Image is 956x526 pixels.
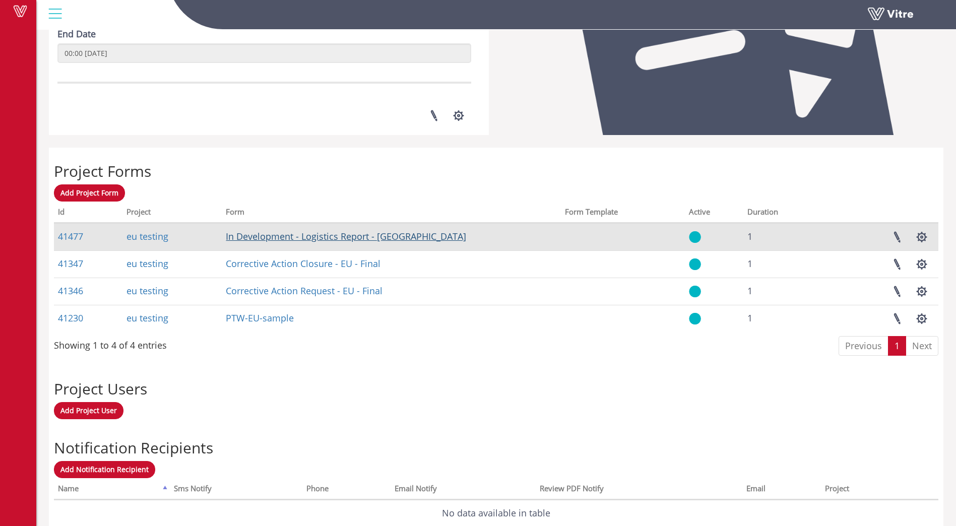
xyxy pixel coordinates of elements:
[561,204,685,223] th: Form Template
[60,465,149,474] span: Add Notification Recipient
[391,481,536,500] th: Email Notify
[685,204,743,223] th: Active
[54,163,938,179] h2: Project Forms
[126,230,168,242] a: eu testing
[54,380,938,397] h2: Project Users
[302,481,391,500] th: Phone
[122,204,222,223] th: Project
[689,312,701,325] img: yes
[57,28,96,41] label: End Date
[60,406,117,415] span: Add Project User
[743,305,822,332] td: 1
[888,336,906,356] a: 1
[58,230,83,242] a: 41477
[126,285,168,297] a: eu testing
[839,336,888,356] a: Previous
[58,312,83,324] a: 41230
[60,188,118,198] span: Add Project Form
[54,481,170,500] th: Name: activate to sort column descending
[743,223,822,250] td: 1
[226,257,380,270] a: Corrective Action Closure - EU - Final
[222,204,561,223] th: Form
[54,204,122,223] th: Id
[742,481,821,500] th: Email
[689,285,701,298] img: yes
[54,461,155,478] a: Add Notification Recipient
[54,402,123,419] a: Add Project User
[821,481,915,500] th: Project
[743,250,822,278] td: 1
[54,335,167,352] div: Showing 1 to 4 of 4 entries
[126,257,168,270] a: eu testing
[226,230,466,242] a: In Development - Logistics Report - [GEOGRAPHIC_DATA]
[126,312,168,324] a: eu testing
[689,258,701,271] img: yes
[906,336,938,356] a: Next
[743,204,822,223] th: Duration
[743,278,822,305] td: 1
[58,257,83,270] a: 41347
[689,231,701,243] img: yes
[58,285,83,297] a: 41346
[536,481,742,500] th: Review PDF Notify
[54,184,125,202] a: Add Project Form
[226,285,383,297] a: Corrective Action Request - EU - Final
[54,439,938,456] h2: Notification Recipients
[170,481,302,500] th: Sms Notify
[226,312,294,324] a: PTW-EU-sample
